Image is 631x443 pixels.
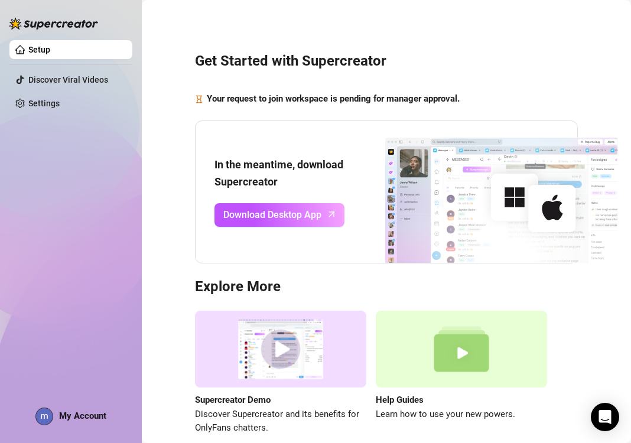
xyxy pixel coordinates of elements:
[195,92,203,106] span: hourglass
[214,203,344,227] a: Download Desktop Apparrow-up
[36,408,53,425] img: ACg8ocKIhlzzbVwcG_Yh5B91MSHmbHvXeh6dUojML5JwA8sQc3IF8A=s96-c
[195,311,366,388] img: supercreator demo
[9,18,98,30] img: logo-BBDzfeDw.svg
[376,311,547,388] img: help guides
[376,395,424,405] strong: Help Guides
[591,403,619,431] div: Open Intercom Messenger
[59,411,106,421] span: My Account
[344,121,617,263] img: download app
[28,75,108,84] a: Discover Viral Videos
[28,99,60,108] a: Settings
[207,93,460,104] strong: Your request to join workspace is pending for manager approval.
[376,408,547,422] span: Learn how to use your new powers.
[195,278,578,297] h3: Explore More
[195,395,271,405] strong: Supercreator Demo
[325,207,339,221] span: arrow-up
[223,207,321,222] span: Download Desktop App
[214,158,343,187] strong: In the meantime, download Supercreator
[376,311,547,435] a: Help GuidesLearn how to use your new powers.
[28,45,50,54] a: Setup
[195,311,366,435] a: Supercreator DemoDiscover Supercreator and its benefits for OnlyFans chatters.
[195,408,366,435] span: Discover Supercreator and its benefits for OnlyFans chatters.
[195,52,578,71] h3: Get Started with Supercreator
